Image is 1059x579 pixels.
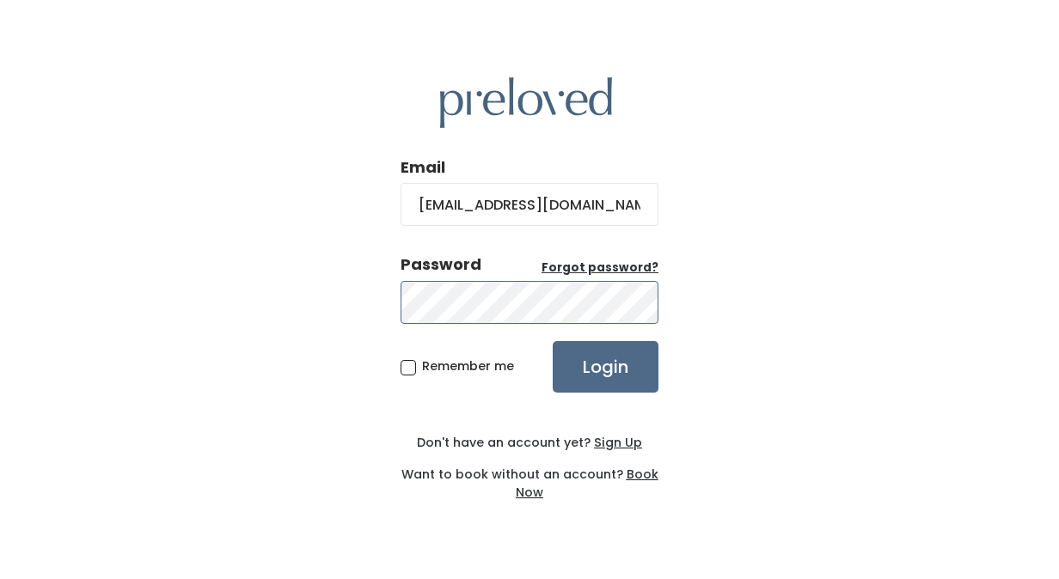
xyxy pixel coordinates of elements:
[440,77,612,128] img: preloved logo
[542,259,658,277] a: Forgot password?
[553,341,658,393] input: Login
[401,253,481,276] div: Password
[401,156,445,179] label: Email
[591,434,642,451] a: Sign Up
[594,434,642,451] u: Sign Up
[516,466,658,501] a: Book Now
[401,452,658,502] div: Want to book without an account?
[422,357,514,375] span: Remember me
[542,259,658,276] u: Forgot password?
[401,434,658,452] div: Don't have an account yet?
